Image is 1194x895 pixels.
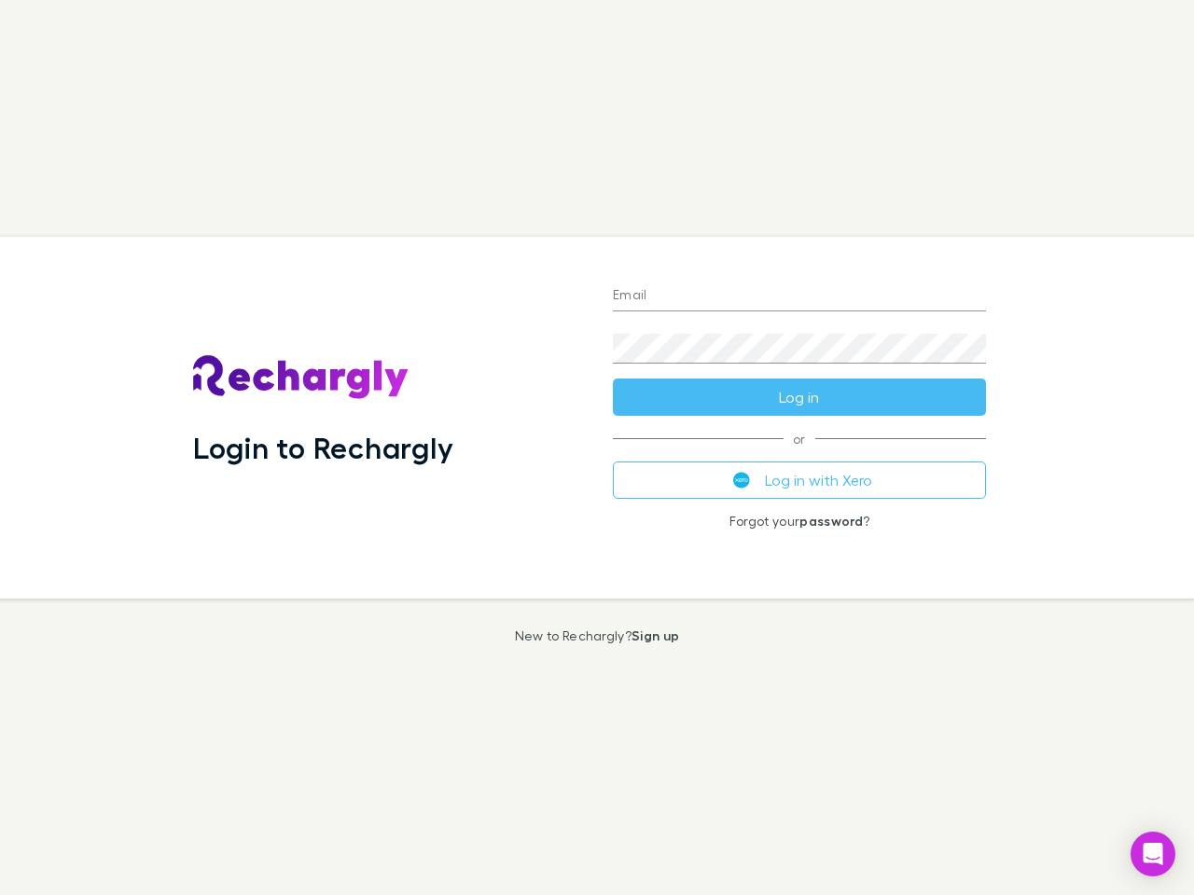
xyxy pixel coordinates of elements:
p: New to Rechargly? [515,628,680,643]
h1: Login to Rechargly [193,430,453,465]
img: Xero's logo [733,472,750,489]
button: Log in with Xero [613,461,986,499]
a: password [799,513,863,529]
a: Sign up [632,627,679,643]
p: Forgot your ? [613,514,986,529]
span: or [613,438,986,439]
div: Open Intercom Messenger [1131,832,1175,876]
img: Rechargly's Logo [193,355,410,400]
button: Log in [613,379,986,416]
